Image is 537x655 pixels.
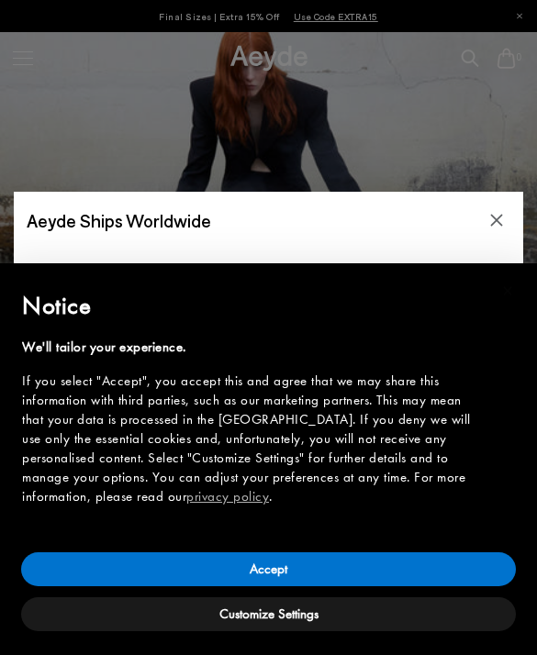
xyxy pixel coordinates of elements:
button: Accept [21,552,516,586]
div: If you select "Accept", you accept this and agree that we may share this information with third p... [22,372,486,506]
span: × [502,276,514,305]
button: Close this notice [486,269,530,313]
span: Aeyde Ships Worldwide [27,205,211,237]
button: Customize Settings [21,597,516,631]
a: privacy policy [186,487,269,505]
h2: Notice [22,288,486,323]
button: Close [483,206,510,234]
div: We'll tailor your experience. [22,338,486,357]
